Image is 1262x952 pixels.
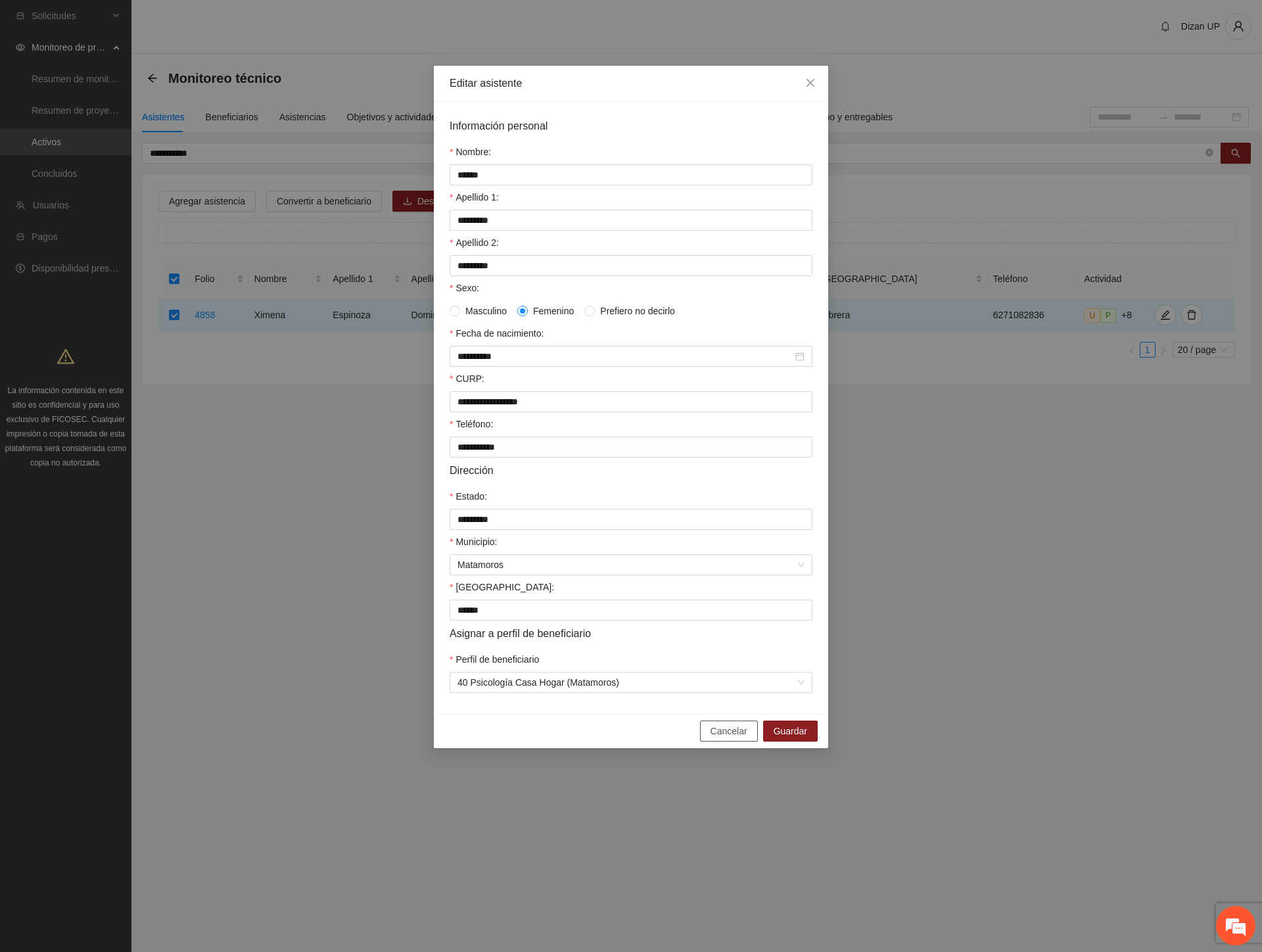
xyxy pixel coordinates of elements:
[450,437,812,458] input: Teléfono:
[763,721,818,742] button: Guardar
[595,304,680,318] span: Prefiero no decirlo
[450,255,812,276] input: Apellido 2:
[700,721,758,742] button: Cancelar
[450,489,487,504] label: Estado:
[457,555,805,575] span: Matamoros
[711,724,747,738] span: Cancelar
[68,67,221,84] div: Chatee con nosotros ahora
[457,673,805,692] span: 40 Psicología Casa Hogar (Matamoros)
[450,535,497,549] label: Municipio:
[450,76,812,91] div: Editar asistente
[450,391,812,412] input: CURP:
[450,190,499,204] label: Apellido 1:
[76,176,181,308] span: Estamos en línea.
[450,210,812,231] input: Apellido 1:
[450,164,812,185] input: Nombre:
[7,359,250,405] textarea: Escriba su mensaje y pulse “Intro”
[450,326,544,341] label: Fecha de nacimiento:
[457,349,793,364] input: Fecha de nacimiento:
[528,304,579,318] span: Femenino
[450,145,491,159] label: Nombre:
[460,304,512,318] span: Masculino
[450,600,812,621] input: Colonia:
[450,625,591,642] span: Asignar a perfil de beneficiario
[450,509,812,530] input: Estado:
[450,580,554,594] label: Colonia:
[793,66,828,101] button: Close
[216,7,247,38] div: Minimizar ventana de chat en vivo
[450,371,484,386] label: CURP:
[450,235,499,250] label: Apellido 2:
[450,118,548,134] span: Información personal
[450,652,539,667] label: Perfil de beneficiario
[805,78,816,88] span: close
[450,462,494,479] span: Dirección
[774,724,807,738] span: Guardar
[450,417,493,431] label: Teléfono:
[450,281,479,295] label: Sexo:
